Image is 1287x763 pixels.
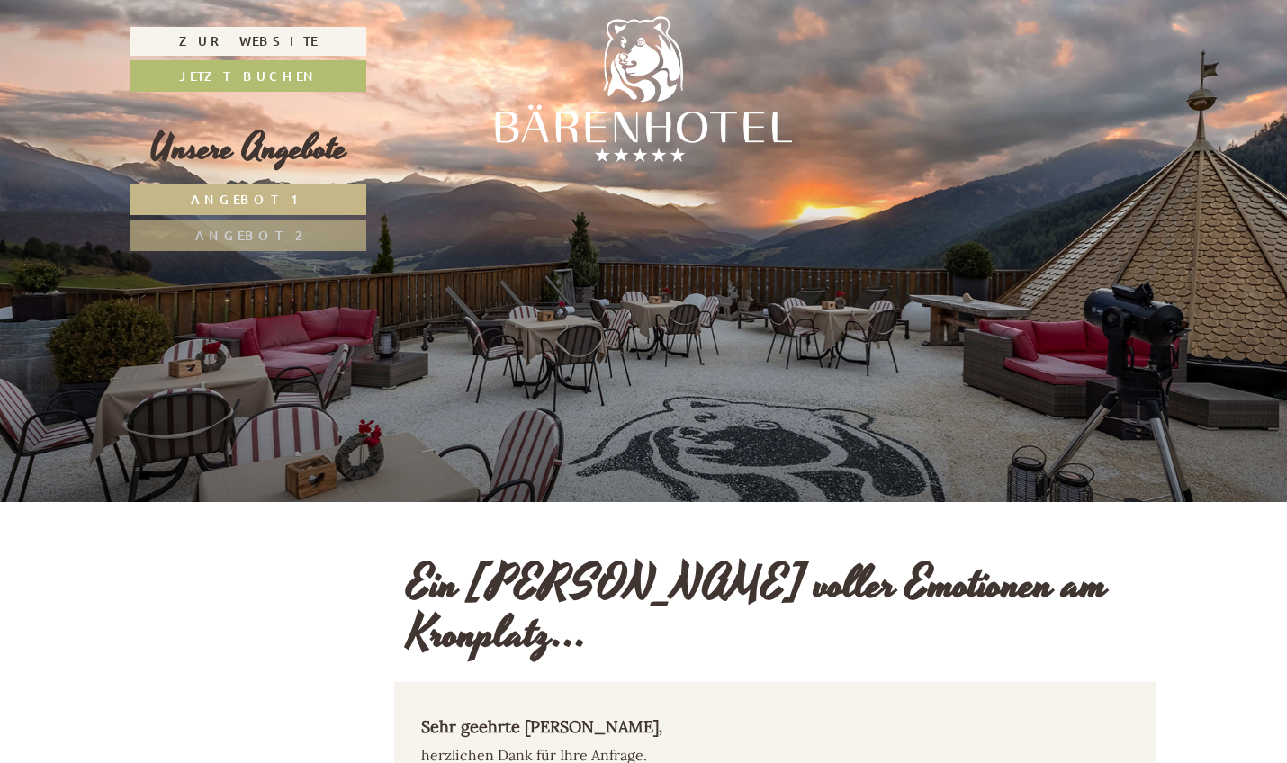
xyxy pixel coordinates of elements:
span: Angebot 1 [191,191,307,208]
a: Jetzt buchen [130,60,366,92]
strong: Sehr geehrte [PERSON_NAME] [421,716,662,737]
a: Zur Website [130,27,366,56]
span: Angebot 2 [195,227,302,244]
em: , [659,716,662,737]
h1: Ein [PERSON_NAME] voller Emotionen am Kronplatz... [408,561,1144,660]
div: Unsere Angebote [130,123,366,175]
